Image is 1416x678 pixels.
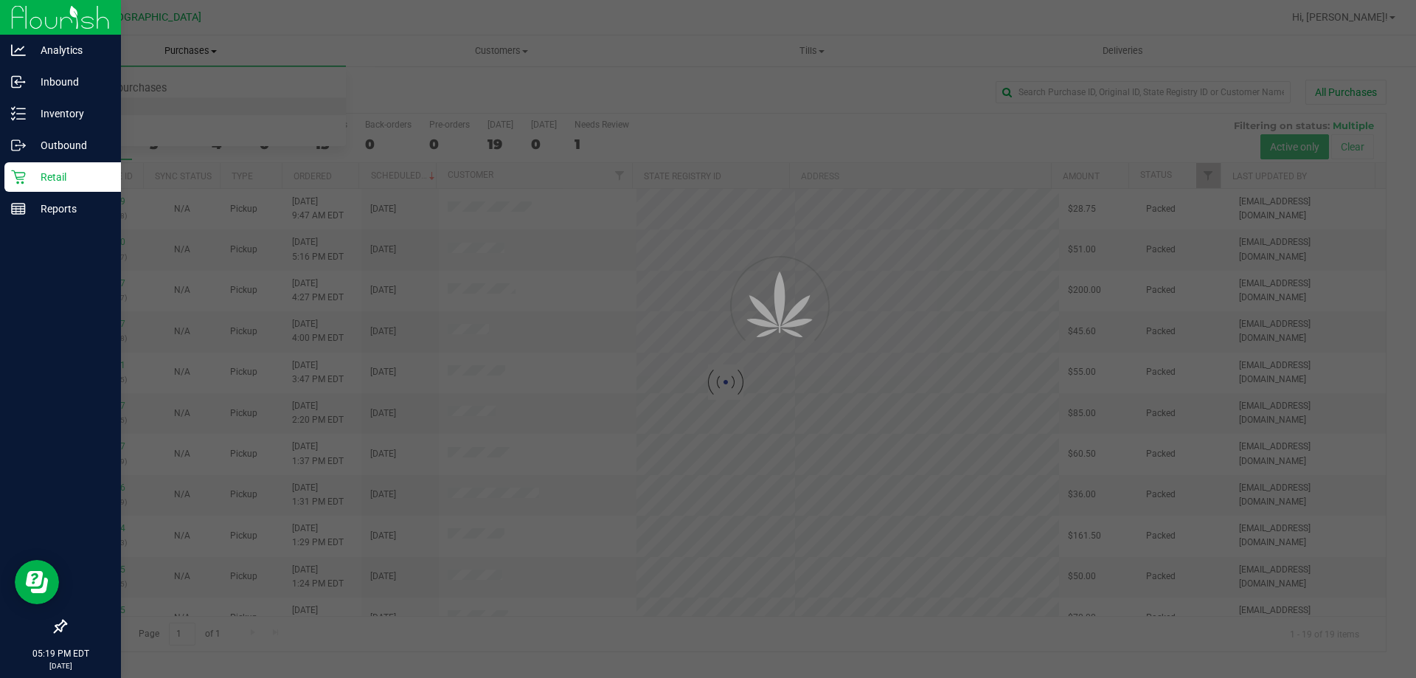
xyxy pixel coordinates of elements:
[11,43,26,58] inline-svg: Analytics
[26,41,114,59] p: Analytics
[26,168,114,186] p: Retail
[26,105,114,122] p: Inventory
[11,75,26,89] inline-svg: Inbound
[11,106,26,121] inline-svg: Inventory
[7,647,114,660] p: 05:19 PM EDT
[15,560,59,604] iframe: Resource center
[11,201,26,216] inline-svg: Reports
[26,200,114,218] p: Reports
[26,73,114,91] p: Inbound
[11,170,26,184] inline-svg: Retail
[26,136,114,154] p: Outbound
[11,138,26,153] inline-svg: Outbound
[7,660,114,671] p: [DATE]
